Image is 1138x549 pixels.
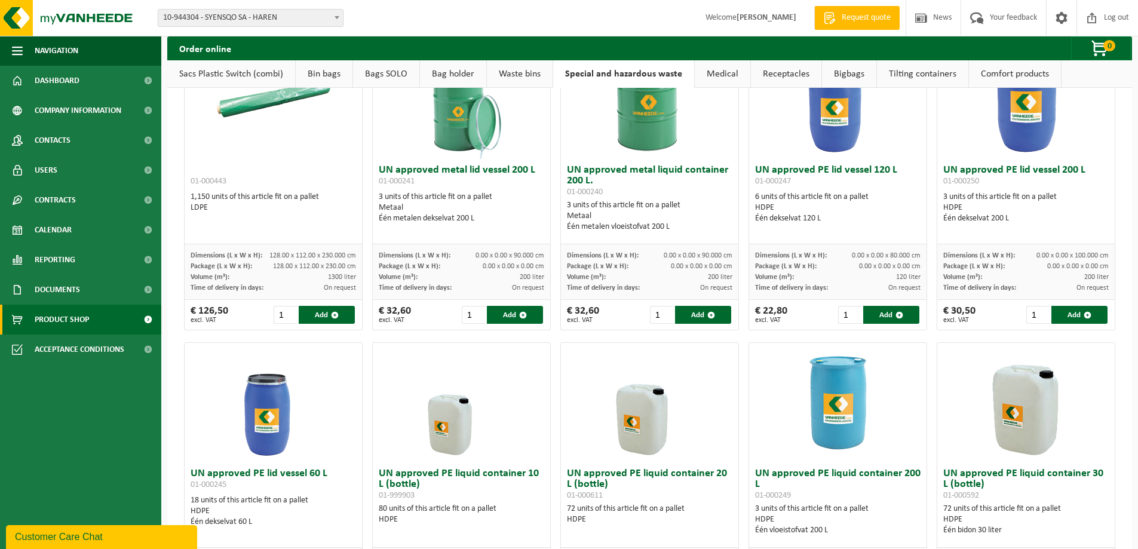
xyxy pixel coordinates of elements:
span: Time of delivery in days: [567,284,640,292]
div: 80 units of this article fit on a pallet [379,504,544,525]
button: Add [863,306,919,324]
div: HDPE [755,203,921,213]
span: 0.00 x 0.00 x 0.00 cm [859,263,921,270]
span: Navigation [35,36,78,66]
a: Tilting containers [877,60,968,88]
span: Volume (m³): [567,274,606,281]
span: Documents [35,275,80,305]
div: 3 units of this article fit on a pallet [755,504,921,536]
span: 01-000443 [191,177,226,186]
span: Dimensions (L x W x H): [755,252,827,259]
input: 1 [838,306,863,324]
img: 01-000250 [967,39,1086,159]
div: Metaal [379,203,544,213]
h3: UN approved PE liquid container 10 L (bottle) [379,468,544,501]
span: Dimensions (L x W x H): [943,252,1015,259]
div: Één dekselvat 200 L [943,213,1109,224]
a: Bigbags [822,60,876,88]
div: HDPE [943,203,1109,213]
div: € 32,60 [379,306,411,324]
span: 200 liter [1084,274,1109,281]
a: Waste bins [487,60,553,88]
span: Volume (m³): [379,274,418,281]
div: € 22,80 [755,306,787,324]
span: 0.00 x 0.00 x 90.000 cm [476,252,544,259]
div: 3 units of this article fit on a pallet [379,192,544,224]
span: Package (L x W x H): [943,263,1005,270]
span: excl. VAT [943,317,976,324]
a: Bags SOLO [353,60,419,88]
span: Time of delivery in days: [191,284,263,292]
span: 01-000249 [755,491,791,500]
div: Één vloeistofvat 200 L [755,525,921,536]
span: On request [888,284,921,292]
h3: UN approved PE liquid container 30 L (bottle) [943,468,1109,501]
span: Time of delivery in days: [379,284,452,292]
div: LDPE [191,203,356,213]
span: Company information [35,96,121,125]
span: Time of delivery in days: [755,284,828,292]
span: Dimensions (L x W x H): [379,252,450,259]
span: 0.00 x 0.00 x 0.00 cm [1047,263,1109,270]
span: 01-000247 [755,177,791,186]
a: Receptacles [751,60,821,88]
input: 1 [462,306,486,324]
span: Acceptance conditions [35,335,124,364]
span: excl. VAT [567,317,599,324]
span: 0.00 x 0.00 x 0.00 cm [671,263,732,270]
input: 1 [1026,306,1051,324]
span: Contracts [35,185,76,215]
span: Dimensions (L x W x H): [567,252,639,259]
span: 01-000240 [567,188,603,197]
div: Één dekselvat 60 L [191,517,356,527]
img: 01-000245 [214,343,333,462]
span: Package (L x W x H): [191,263,252,270]
div: 6 units of this article fit on a pallet [755,192,921,224]
h3: UN approved PE liquid container 200 L [755,468,921,501]
div: 72 units of this article fit on a pallet [943,504,1109,536]
span: Volume (m³): [943,274,982,281]
img: 01-000249 [778,343,898,462]
span: 200 liter [708,274,732,281]
span: On request [1076,284,1109,292]
img: 01-000247 [778,39,898,159]
button: Add [487,306,543,324]
span: Contacts [35,125,70,155]
input: 1 [650,306,674,324]
div: € 32,60 [567,306,599,324]
h3: UN approved metal liquid container 200 L. [567,165,732,197]
button: Add [675,306,731,324]
img: 01-000241 [402,39,522,159]
div: Één bidon 30 liter [943,525,1109,536]
img: 01-000240 [590,39,710,159]
div: HDPE [943,514,1109,525]
span: On request [700,284,732,292]
span: Volume (m³): [755,274,794,281]
span: 0.00 x 0.00 x 80.000 cm [852,252,921,259]
span: 01-999903 [379,491,415,500]
div: 3 units of this article fit on a pallet [567,200,732,232]
h2: Order online [167,36,243,60]
span: Calendar [35,215,72,245]
span: Request quote [839,12,894,24]
h3: UN approved PE lid vessel 120 L [755,165,921,189]
a: Medical [695,60,750,88]
input: 1 [274,306,298,324]
span: 10-944304 - SYENSQO SA - HAREN [158,9,343,27]
span: 01-000592 [943,491,979,500]
span: Product Shop [35,305,89,335]
div: HDPE [379,514,544,525]
span: 10-944304 - SYENSQO SA - HAREN [158,10,343,26]
span: Users [35,155,57,185]
span: Package (L x W x H): [379,263,440,270]
span: excl. VAT [191,317,228,324]
div: Één dekselvat 120 L [755,213,921,224]
span: 0 [1103,40,1115,51]
span: 128.00 x 112.00 x 230.00 cm [273,263,356,270]
span: excl. VAT [379,317,411,324]
button: 0 [1071,36,1131,60]
h3: UN approved PE lid vessel 60 L [191,468,356,492]
img: 01-000611 [590,343,710,462]
h3: UN approved PE liquid container 20 L (bottle) [567,468,732,501]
